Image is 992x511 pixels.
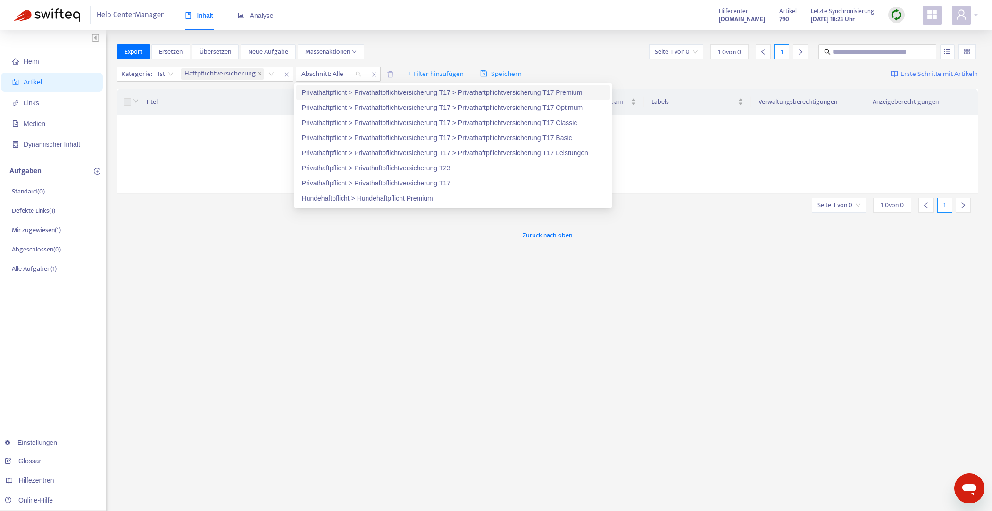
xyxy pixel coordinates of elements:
[181,68,264,80] span: Haftpflichtversicherung
[737,47,741,58] font: 0
[117,44,150,59] button: Export
[926,9,938,20] span: Appstore
[722,47,726,58] font: 0
[296,145,610,160] div: Privathaftpflicht > Privathaftpflichtversicherung T17 > Privathaftpflichtversicherung T17 Leistungen
[302,119,577,126] font: Privathaftpflicht > Privathaftpflichtversicherung T17 > Privathaftpflichtversicherung T17 Classic
[296,115,610,130] div: Privathaftpflicht > Privathaftpflichtversicherung T17 > Privathaftpflichtversicherung T17 Classic
[726,47,736,58] font: von
[57,225,59,235] font: 1
[59,225,61,235] font: )
[24,99,39,107] font: Links
[281,69,293,80] span: schließen
[250,12,274,19] font: Analyse
[956,9,967,20] span: Benutzer
[718,47,720,58] font: 1
[241,44,296,59] button: Neue Aufgabe
[138,89,345,115] th: Titel
[401,67,471,82] button: + Filter hinzufügen
[49,205,51,216] font: (
[298,44,364,59] button: Massenaktionenrunter
[881,200,883,210] font: 1
[891,9,902,21] img: sync.dc5367851b00ba804db3.png
[12,100,19,106] span: Link
[53,244,55,255] font: (
[473,67,529,82] button: speichernSpeichern
[811,14,855,25] font: [DATE] 18:23 Uhr
[759,96,837,107] font: Verwaltungsberechtigungen
[302,179,450,187] font: Privathaftpflicht > Privathaftpflichtversicherung T17
[151,44,190,59] button: Ersetzen
[296,160,610,176] div: Privathaftpflicht > Privathaftpflichtversicherung T23
[12,263,50,274] font: Alle Aufgaben
[55,225,57,235] font: (
[192,44,239,59] button: Übersetzen
[94,168,100,175] span: Plus-Kreis
[159,46,183,57] font: Ersetzen
[891,67,978,82] a: Erste Schritte mit Artikeln
[296,100,610,115] div: Privathaftpflicht > Privathaftpflichtversicherung T17 > Privathaftpflichtversicherung T17 Optimum
[55,263,57,274] font: )
[12,244,53,255] font: Abgeschlossen
[408,68,464,80] font: + Filter hinzufügen
[43,186,45,197] font: )
[940,44,955,59] button: ungeordnete Liste
[523,230,572,241] font: Zurück nach oben
[491,68,522,80] font: Speichern
[9,165,42,177] font: Aufgaben
[352,50,357,54] span: runter
[719,14,765,25] a: [DOMAIN_NAME]
[184,67,256,79] font: Haftpflichtversicherung
[258,71,262,77] span: schließen
[302,194,433,202] font: Hundehaftpflicht > Hundehaftpflicht Premium
[39,186,43,197] font: 0
[97,8,135,21] font: Help Center
[135,8,164,21] font: Manager
[12,205,49,216] font: Defekte Links
[158,68,165,79] font: Ist
[387,71,394,78] span: löschen
[797,49,804,55] span: Rechts
[960,202,967,209] span: Rechts
[12,79,19,85] span: Geschäftsbuch
[5,496,53,504] a: Online-Hilfe
[644,89,750,115] th: Labels
[12,225,55,235] font: Mir zugewiesen
[779,6,797,17] font: Artikel
[296,85,610,100] div: Privathaftpflicht > Privathaftpflichtversicherung T17 > Privathaftpflichtversicherung T17 Premium
[125,46,142,57] font: Export
[151,68,152,80] font: :
[296,130,610,145] div: Privathaftpflicht > Privathaftpflichtversicherung T17 > Privathaftpflichtversicherung T17 Basic
[923,202,929,209] span: links
[200,46,231,57] font: Übersetzen
[651,96,669,107] font: Labels
[954,473,984,503] iframe: Schaltfläche zum Öffnen des Messaging-Fensters
[185,12,192,19] span: Buch
[12,186,37,197] font: Standard
[480,70,487,77] span: speichern
[121,68,151,80] font: Kategorie
[883,200,885,210] font: -
[51,205,53,216] font: 1
[12,141,19,148] span: Container
[302,89,583,96] font: Privathaftpflicht > Privathaftpflichtversicherung T17 > Privathaftpflichtversicherung T17 Premium
[885,200,889,210] font: 0
[719,6,748,17] font: Hilfecenter
[158,67,174,81] span: Ist
[824,49,831,55] span: suchen
[133,98,139,104] span: runter
[900,200,904,210] font: 0
[305,46,350,57] font: Massenaktionen
[197,12,213,19] font: Inhalt
[811,6,874,17] font: Letzte Synchronisierung
[5,457,41,465] a: Glossar
[248,46,288,57] font: Neue Aufgabe
[12,58,19,65] span: heim
[944,48,950,55] span: ungeordnete Liste
[779,14,789,25] font: 790
[12,120,19,127] span: Dateibild
[943,200,946,210] font: 1
[14,8,80,22] img: Swifteq
[889,200,899,210] font: von
[873,96,939,107] font: Anzeigeberechtigungen
[55,244,59,255] font: 0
